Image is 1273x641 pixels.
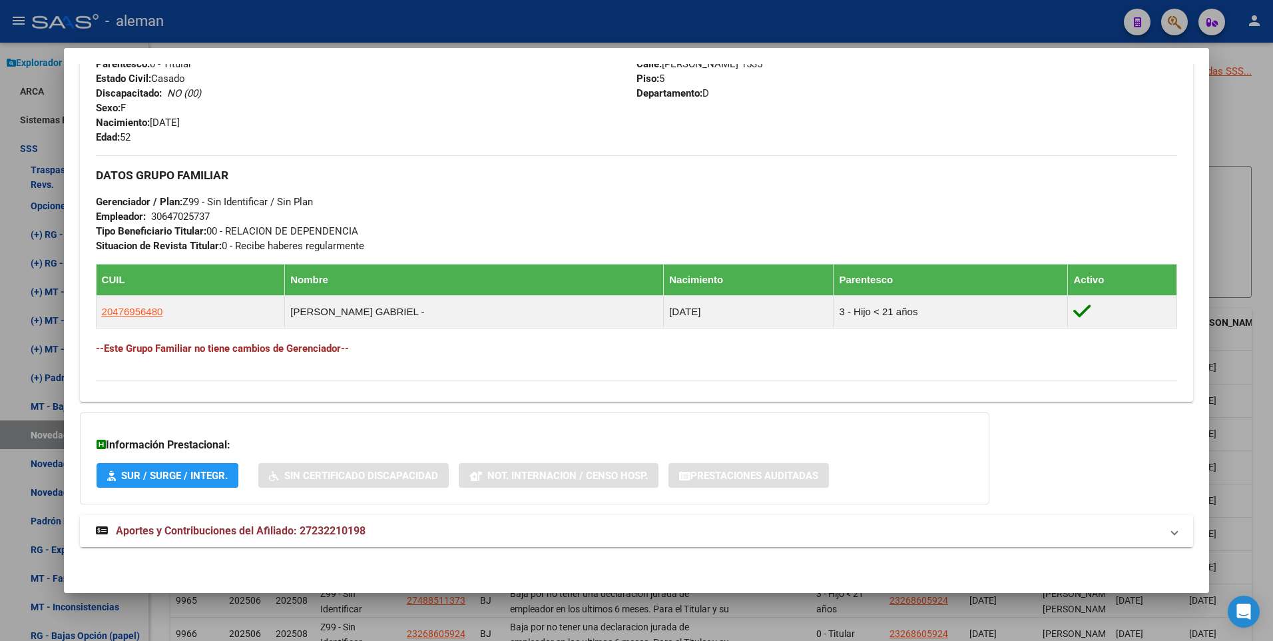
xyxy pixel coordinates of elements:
[96,58,192,70] span: 0 - Titular
[96,196,313,208] span: Z99 - Sin Identificar / Sin Plan
[96,73,151,85] strong: Estado Civil:
[668,463,829,488] button: Prestaciones Auditadas
[96,225,206,237] strong: Tipo Beneficiario Titular:
[690,470,818,482] span: Prestaciones Auditadas
[636,73,664,85] span: 5
[96,264,285,295] th: CUIL
[96,102,126,114] span: F
[664,295,834,328] td: [DATE]
[96,87,162,99] strong: Discapacitado:
[96,131,120,143] strong: Edad:
[636,87,709,99] span: D
[636,73,659,85] strong: Piso:
[834,295,1068,328] td: 3 - Hijo < 21 años
[487,470,648,482] span: Not. Internacion / Censo Hosp.
[96,102,121,114] strong: Sexo:
[121,470,228,482] span: SUR / SURGE / INTEGR.
[96,117,180,129] span: [DATE]
[284,470,438,482] span: Sin Certificado Discapacidad
[1228,596,1260,628] div: Open Intercom Messenger
[285,295,664,328] td: [PERSON_NAME] GABRIEL -
[96,211,146,223] strong: Empleador:
[96,168,1178,183] h3: DATOS GRUPO FAMILIAR
[116,524,366,537] span: Aportes y Contribuciones del Afiliado: 27232210198
[96,341,1178,356] h4: --Este Grupo Familiar no tiene cambios de Gerenciador--
[80,515,1194,547] mat-expansion-panel-header: Aportes y Contribuciones del Afiliado: 27232210198
[96,196,182,208] strong: Gerenciador / Plan:
[636,87,702,99] strong: Departamento:
[96,58,150,70] strong: Parentesco:
[167,87,201,99] i: NO (00)
[97,437,973,453] h3: Información Prestacional:
[636,58,762,70] span: [PERSON_NAME] 1535
[834,264,1068,295] th: Parentesco
[151,209,210,224] div: 30647025737
[1068,264,1177,295] th: Activo
[258,463,449,488] button: Sin Certificado Discapacidad
[96,240,222,252] strong: Situacion de Revista Titular:
[96,240,364,252] span: 0 - Recibe haberes regularmente
[96,117,150,129] strong: Nacimiento:
[96,131,130,143] span: 52
[285,264,664,295] th: Nombre
[636,58,662,70] strong: Calle:
[102,306,163,317] span: 20476956480
[97,463,238,488] button: SUR / SURGE / INTEGR.
[96,73,185,85] span: Casado
[664,264,834,295] th: Nacimiento
[96,225,358,237] span: 00 - RELACION DE DEPENDENCIA
[459,463,658,488] button: Not. Internacion / Censo Hosp.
